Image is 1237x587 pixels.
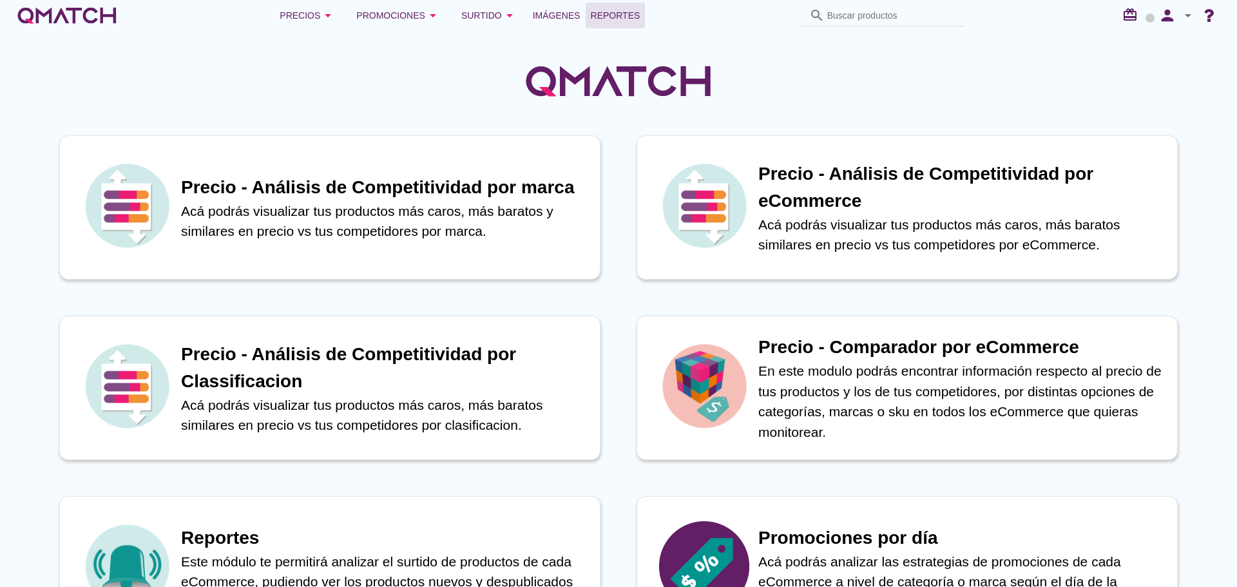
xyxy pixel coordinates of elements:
[502,8,517,23] i: arrow_drop_down
[1122,7,1143,23] i: redeem
[82,341,172,431] img: icon
[181,201,587,242] p: Acá podrás visualizar tus productos más caros, más baratos y similares en precio vs tus competido...
[827,5,956,26] input: Buscar productos
[618,135,1196,280] a: iconPrecio - Análisis de Competitividad por eCommerceAcá podrás visualizar tus productos más caro...
[461,8,517,23] div: Surtido
[659,160,749,251] img: icon
[15,3,119,28] a: white-qmatch-logo
[269,3,346,28] button: Precios
[758,524,1164,552] h1: Promociones por día
[181,341,587,395] h1: Precio - Análisis de Competitividad por Classificacion
[591,8,640,23] span: Reportes
[280,8,336,23] div: Precios
[181,174,587,201] h1: Precio - Análisis de Competitividad por marca
[181,524,587,552] h1: Reportes
[522,49,715,113] img: QMatchLogo
[82,160,172,251] img: icon
[758,160,1164,215] h1: Precio - Análisis de Competitividad por eCommerce
[618,316,1196,460] a: iconPrecio - Comparador por eCommerceEn este modulo podrás encontrar información respecto al prec...
[181,395,587,436] p: Acá podrás visualizar tus productos más caros, más baratos similares en precio vs tus competidore...
[809,8,825,23] i: search
[659,341,749,431] img: icon
[758,334,1164,361] h1: Precio - Comparador por eCommerce
[1155,6,1180,24] i: person
[320,8,336,23] i: arrow_drop_down
[533,8,580,23] span: Imágenes
[356,8,441,23] div: Promociones
[758,361,1164,442] p: En este modulo podrás encontrar información respecto al precio de tus productos y los de tus comp...
[41,135,618,280] a: iconPrecio - Análisis de Competitividad por marcaAcá podrás visualizar tus productos más caros, m...
[758,215,1164,255] p: Acá podrás visualizar tus productos más caros, más baratos similares en precio vs tus competidore...
[41,316,618,460] a: iconPrecio - Análisis de Competitividad por ClassificacionAcá podrás visualizar tus productos más...
[586,3,646,28] a: Reportes
[346,3,451,28] button: Promociones
[451,3,528,28] button: Surtido
[425,8,441,23] i: arrow_drop_down
[1180,8,1196,23] i: arrow_drop_down
[528,3,586,28] a: Imágenes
